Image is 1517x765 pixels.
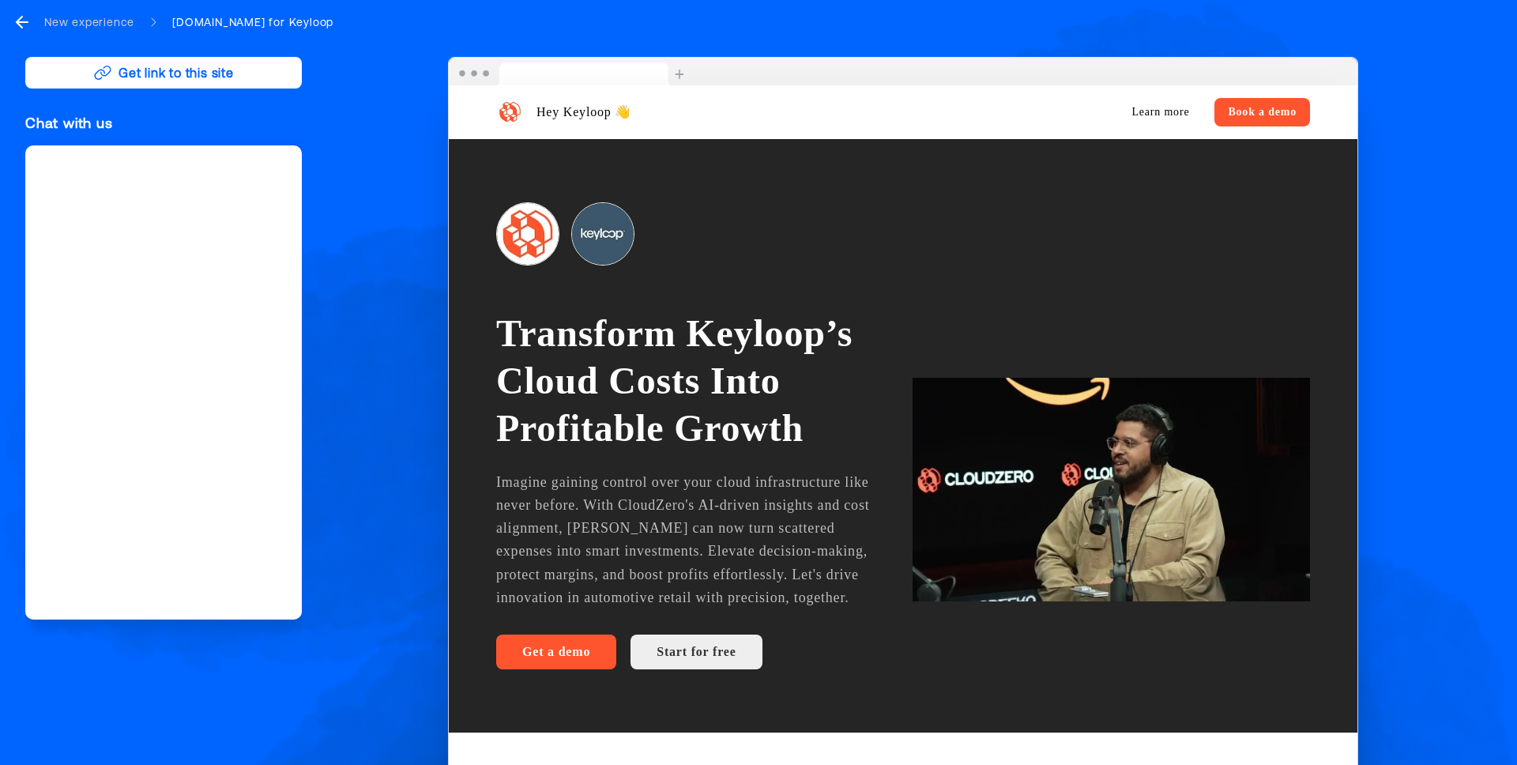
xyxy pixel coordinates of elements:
[25,114,302,133] div: Chat with us
[13,13,32,32] svg: go back
[172,14,333,30] div: [DOMAIN_NAME] for Keyloop
[25,57,302,89] button: Get link to this site
[25,145,302,620] iframe: Calendly Scheduling Page
[44,14,134,30] div: New experience
[449,58,691,86] img: Browser topbar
